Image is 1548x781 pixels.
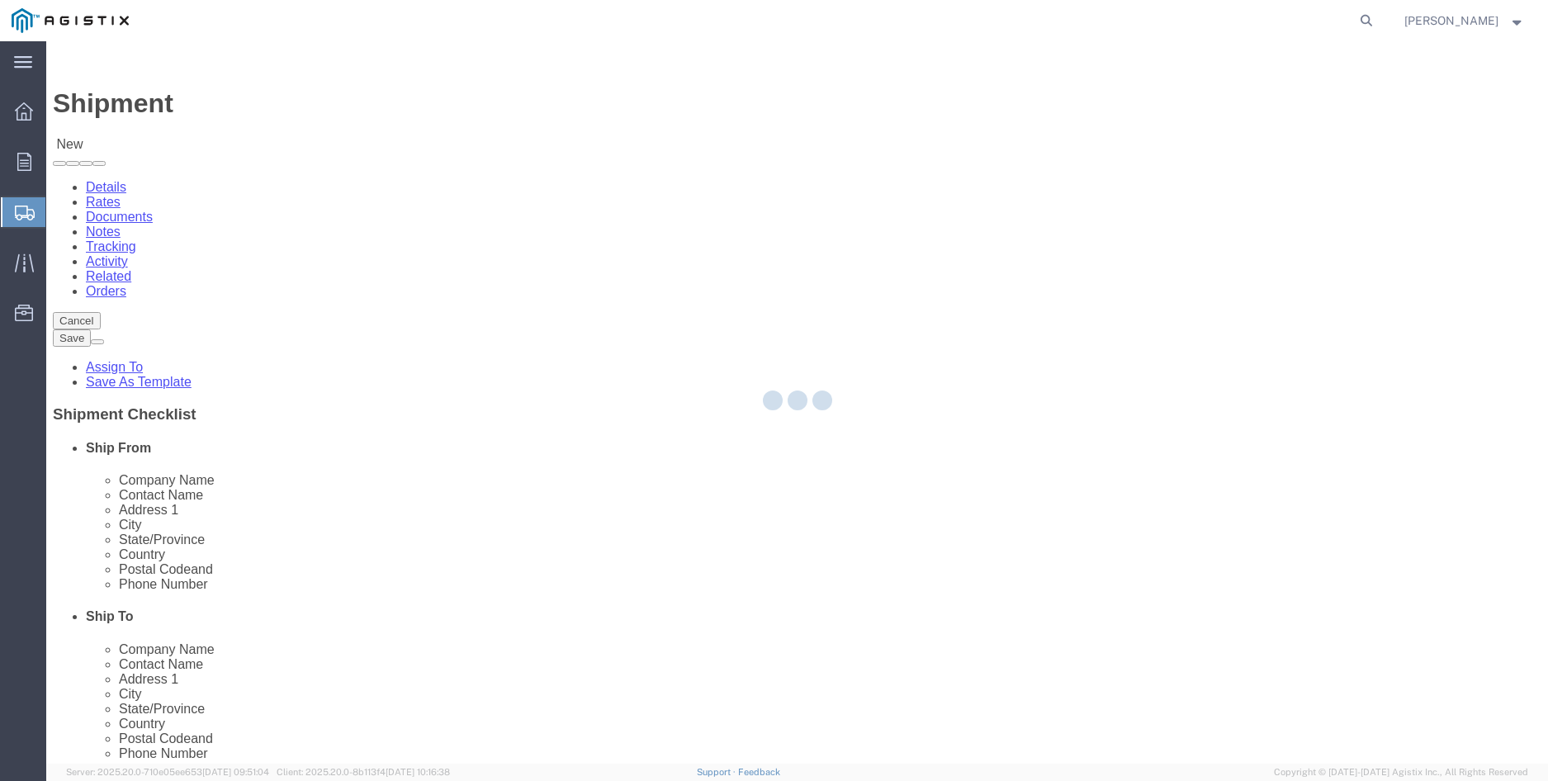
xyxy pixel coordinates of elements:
[1404,11,1526,31] button: [PERSON_NAME]
[1404,12,1498,30] span: Colleen Jackson
[697,767,738,777] a: Support
[66,767,269,777] span: Server: 2025.20.0-710e05ee653
[1274,765,1528,779] span: Copyright © [DATE]-[DATE] Agistix Inc., All Rights Reserved
[202,767,269,777] span: [DATE] 09:51:04
[277,767,450,777] span: Client: 2025.20.0-8b113f4
[386,767,450,777] span: [DATE] 10:16:38
[12,8,129,33] img: logo
[738,767,780,777] a: Feedback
